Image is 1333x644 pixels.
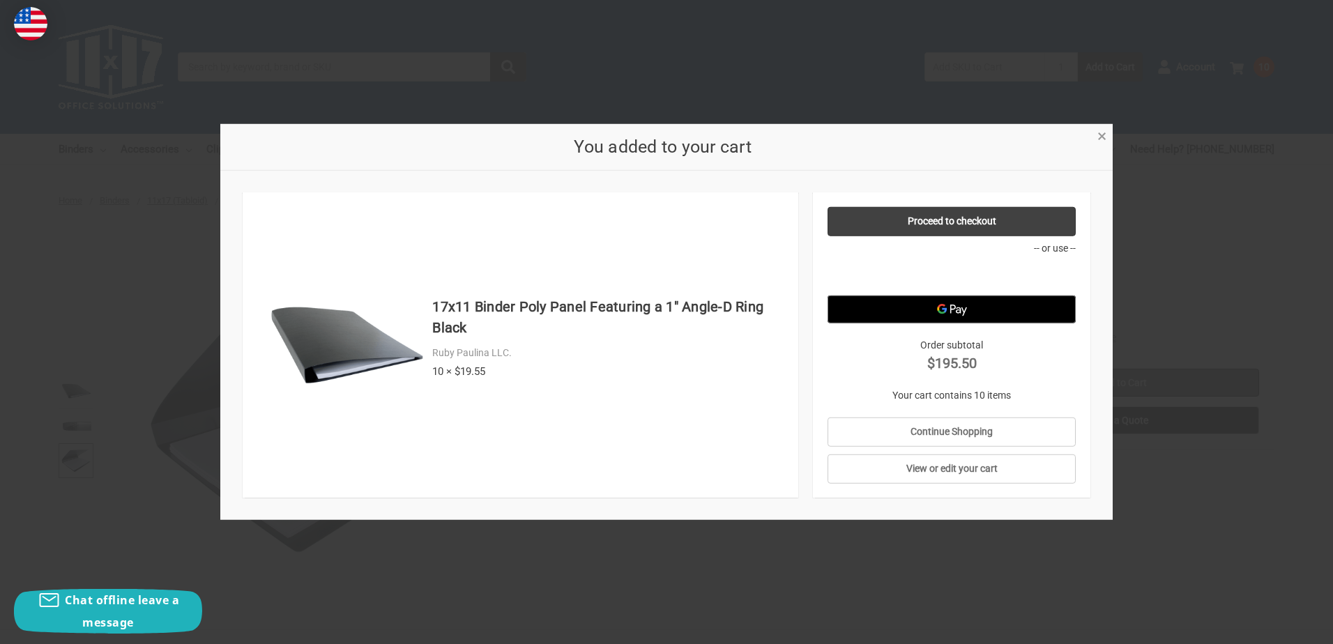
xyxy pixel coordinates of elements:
img: duty and tax information for United States [14,7,47,40]
a: View or edit your cart [828,454,1076,484]
button: Chat offline leave a message [14,589,202,634]
h2: You added to your cart [243,134,1083,160]
a: Continue Shopping [828,417,1076,447]
img: 17x11 Binder Poly Panel Featuring a 1" Angle-D Ring Black [264,265,425,426]
button: Google Pay [828,296,1076,323]
span: × [1097,126,1106,146]
div: Ruby Paulina LLC. [432,346,784,360]
strong: $195.50 [828,353,1076,374]
a: Close [1095,128,1109,142]
h4: 17x11 Binder Poly Panel Featuring a 1" Angle-D Ring Black [432,296,784,338]
div: 10 × $19.55 [432,364,784,380]
a: Proceed to checkout [828,207,1076,236]
iframe: PayPal-paypal [828,261,1076,289]
span: Chat offline leave a message [65,592,179,630]
div: Order subtotal [828,338,1076,374]
p: -- or use -- [828,241,1076,256]
p: Your cart contains 10 items [828,388,1076,403]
